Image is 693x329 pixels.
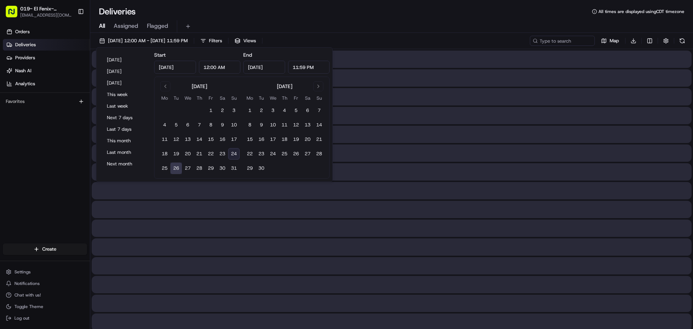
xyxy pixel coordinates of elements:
[182,119,193,131] button: 6
[114,22,138,30] span: Assigned
[197,36,225,46] button: Filters
[217,105,228,116] button: 2
[530,36,595,46] input: Type to search
[290,134,302,145] button: 19
[19,47,119,54] input: Clear
[279,94,290,102] th: Thursday
[256,134,267,145] button: 16
[302,105,313,116] button: 6
[205,105,217,116] button: 1
[313,148,325,160] button: 28
[228,119,240,131] button: 10
[244,134,256,145] button: 15
[228,105,240,116] button: 3
[182,94,193,102] th: Wednesday
[193,119,205,131] button: 7
[182,134,193,145] button: 13
[104,113,147,123] button: Next 7 days
[108,38,188,44] span: [DATE] 12:00 AM - [DATE] 11:59 PM
[15,42,36,48] span: Deliveries
[15,68,31,74] span: Nash AI
[192,83,207,90] div: [DATE]
[3,243,87,255] button: Create
[14,292,41,298] span: Chat with us!
[3,278,87,289] button: Notifications
[228,148,240,160] button: 24
[96,36,191,46] button: [DATE] 12:00 AM - [DATE] 11:59 PM
[159,134,170,145] button: 11
[3,52,90,64] a: Providers
[3,290,87,300] button: Chat with us!
[302,119,313,131] button: 13
[123,71,131,80] button: Start new chat
[231,36,259,46] button: Views
[313,105,325,116] button: 7
[14,269,31,275] span: Settings
[170,163,182,174] button: 26
[15,81,35,87] span: Analytics
[244,105,256,116] button: 1
[205,119,217,131] button: 8
[15,29,30,35] span: Orders
[279,134,290,145] button: 18
[217,163,228,174] button: 30
[244,94,256,102] th: Monday
[170,148,182,160] button: 19
[279,148,290,160] button: 25
[159,119,170,131] button: 4
[7,29,131,40] p: Welcome 👋
[199,61,241,74] input: Time
[217,134,228,145] button: 16
[104,147,147,157] button: Last month
[243,38,256,44] span: Views
[104,124,147,134] button: Last 7 days
[3,96,87,107] div: Favorites
[104,90,147,100] button: This week
[170,119,182,131] button: 5
[58,102,119,115] a: 💻API Documentation
[302,148,313,160] button: 27
[170,134,182,145] button: 12
[20,12,72,18] button: [EMAIL_ADDRESS][DOMAIN_NAME]
[243,61,285,74] input: Date
[228,134,240,145] button: 17
[205,134,217,145] button: 15
[20,5,72,12] button: 019- El Fenix- Waxahachie
[3,267,87,277] button: Settings
[228,94,240,102] th: Sunday
[256,105,267,116] button: 2
[244,163,256,174] button: 29
[147,22,168,30] span: Flagged
[7,69,20,82] img: 1736555255976-a54dd68f-1ca7-489b-9aae-adbdc363a1c4
[104,55,147,65] button: [DATE]
[104,136,147,146] button: This month
[209,38,222,44] span: Filters
[243,52,252,58] label: End
[256,148,267,160] button: 23
[154,52,166,58] label: Start
[193,134,205,145] button: 14
[72,122,87,128] span: Pylon
[205,163,217,174] button: 29
[160,81,170,91] button: Go to previous month
[159,94,170,102] th: Monday
[267,148,279,160] button: 24
[313,94,325,102] th: Sunday
[217,119,228,131] button: 9
[228,163,240,174] button: 31
[193,148,205,160] button: 21
[14,304,43,309] span: Toggle Theme
[170,94,182,102] th: Tuesday
[14,281,40,286] span: Notifications
[104,159,147,169] button: Next month
[267,119,279,131] button: 10
[217,148,228,160] button: 23
[279,105,290,116] button: 4
[277,83,292,90] div: [DATE]
[3,39,90,51] a: Deliveries
[3,302,87,312] button: Toggle Theme
[3,65,90,77] a: Nash AI
[7,7,22,22] img: Nash
[205,148,217,160] button: 22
